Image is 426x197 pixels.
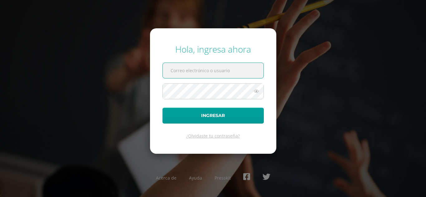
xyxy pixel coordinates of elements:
[162,43,264,55] div: Hola, ingresa ahora
[189,175,202,181] a: Ayuda
[162,108,264,124] button: Ingresar
[163,63,264,78] input: Correo electrónico o usuario
[156,175,177,181] a: Acerca de
[215,175,231,181] a: Presskit
[186,133,240,139] a: ¿Olvidaste tu contraseña?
